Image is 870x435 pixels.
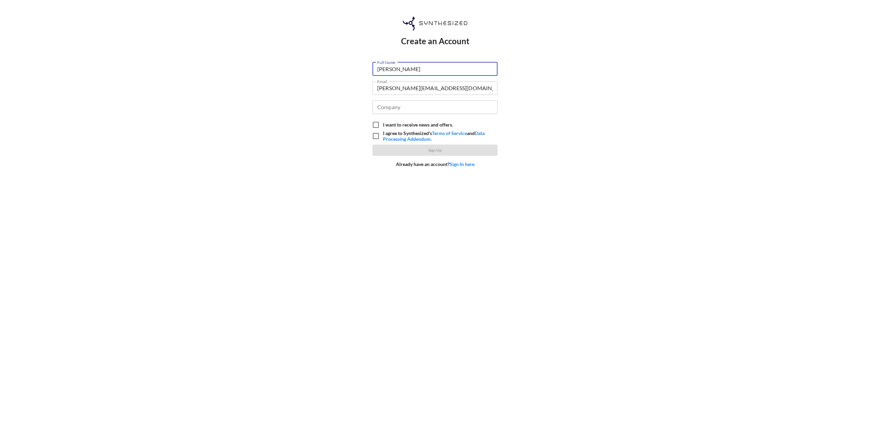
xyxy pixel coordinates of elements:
p: Create an Account [372,36,498,46]
a: Terms of Service [432,130,467,136]
p: I agree to Synthesized's and [383,130,492,142]
a: Data Processing Addendum. [383,130,485,142]
p: Already have an account? [396,161,474,167]
p: I want to receive news and offers. [383,122,453,128]
input: Full Name [372,62,498,76]
img: Synthesized [403,16,467,31]
a: Sign In here [450,161,474,167]
input: Email [372,81,498,95]
input: Company [372,100,498,114]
